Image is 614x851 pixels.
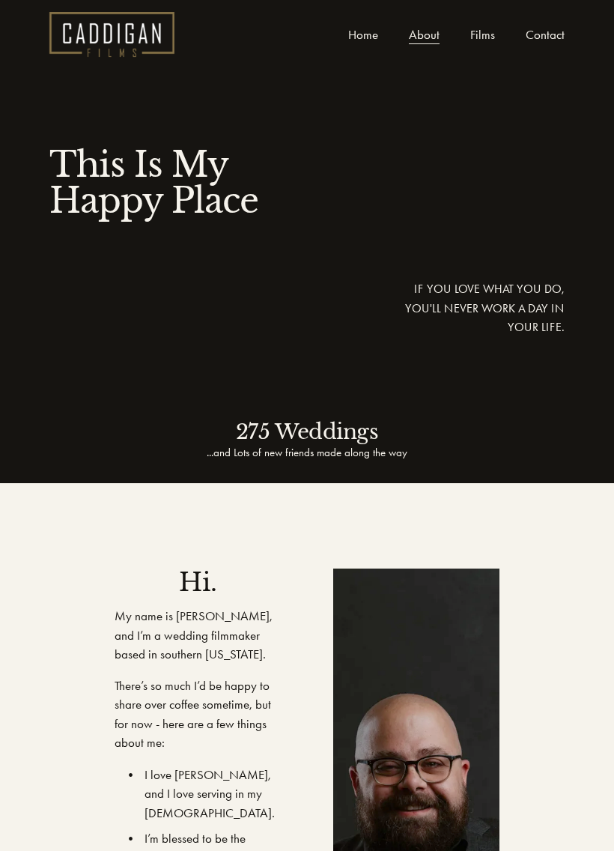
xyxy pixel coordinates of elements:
[49,12,174,57] img: Caddigan Films
[470,24,495,46] a: Films
[115,569,281,597] h2: Hi.
[221,420,393,444] h3: 275 Weddings
[200,444,415,461] p: ...and Lots of new friends made along the way
[348,24,378,46] a: Home
[115,676,281,753] p: There’s so much I’d be happy to share over coffee sometime, but for now - here are a few things a...
[409,24,440,46] a: About
[145,766,281,823] p: I love [PERSON_NAME], and I love serving in my [DEMOGRAPHIC_DATA].
[49,147,286,219] h1: This Is My Happy Place
[405,282,568,334] code: If you love what you do, you'll never work a day in your life.
[115,607,281,664] p: My name is [PERSON_NAME], and I’m a wedding filmmaker based in southern [US_STATE].
[526,24,565,46] a: Contact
